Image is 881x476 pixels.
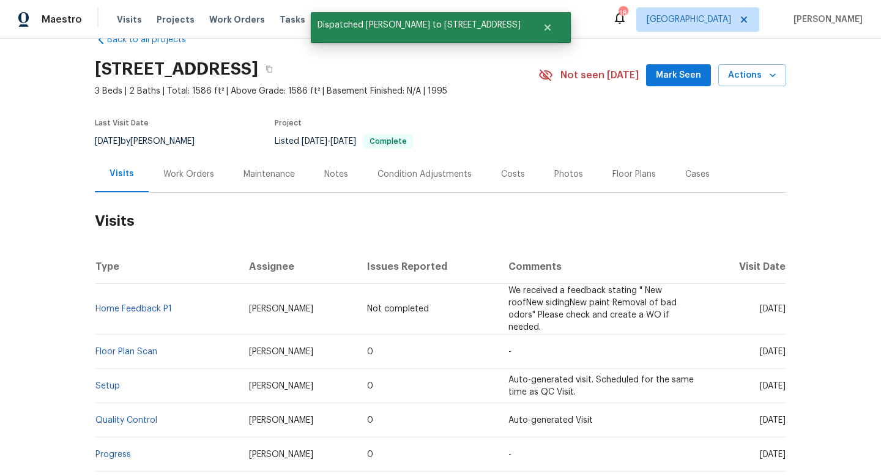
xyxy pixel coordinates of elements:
a: Home Feedback P1 [95,305,172,313]
th: Issues Reported [357,250,498,284]
span: 0 [367,416,373,425]
span: [PERSON_NAME] [249,348,313,356]
span: [DATE] [760,450,786,459]
span: [DATE] [95,137,121,146]
span: [PERSON_NAME] [789,13,863,26]
span: Last Visit Date [95,119,149,127]
a: Quality Control [95,416,157,425]
a: Progress [95,450,131,459]
span: Mark Seen [656,68,701,83]
span: 3 Beds | 2 Baths | Total: 1586 ft² | Above Grade: 1586 ft² | Basement Finished: N/A | 1995 [95,85,538,97]
th: Visit Date [706,250,786,284]
span: Not seen [DATE] [560,69,639,81]
span: Listed [275,137,413,146]
span: Tasks [280,15,305,24]
span: Visits [117,13,142,26]
span: 0 [367,450,373,459]
span: - [508,348,511,356]
span: [DATE] [302,137,327,146]
span: Project [275,119,302,127]
div: Costs [501,168,525,180]
th: Type [95,250,239,284]
span: [DATE] [760,348,786,356]
div: Visits [110,168,134,180]
span: Dispatched [PERSON_NAME] to [STREET_ADDRESS] [311,12,527,38]
button: Close [527,15,568,40]
span: Maestro [42,13,82,26]
span: 0 [367,348,373,356]
h2: [STREET_ADDRESS] [95,63,258,75]
div: 18 [619,7,627,20]
span: Complete [365,138,412,145]
div: by [PERSON_NAME] [95,134,209,149]
div: Cases [685,168,710,180]
button: Actions [718,64,786,87]
span: [PERSON_NAME] [249,416,313,425]
span: - [302,137,356,146]
th: Comments [499,250,706,284]
a: Floor Plan Scan [95,348,157,356]
span: 0 [367,382,373,390]
span: Auto-generated visit. Scheduled for the same time as QC Visit. [508,376,694,396]
span: Work Orders [209,13,265,26]
span: [DATE] [760,305,786,313]
th: Assignee [239,250,358,284]
div: Floor Plans [612,168,656,180]
div: Work Orders [163,168,214,180]
span: We received a feedback stating " New roofNew sidingNew paint Removal of bad odors" Please check a... [508,286,677,332]
span: [DATE] [760,416,786,425]
span: [PERSON_NAME] [249,382,313,390]
button: Mark Seen [646,64,711,87]
div: Notes [324,168,348,180]
div: Photos [554,168,583,180]
span: [DATE] [760,382,786,390]
span: Auto-generated Visit [508,416,593,425]
span: [DATE] [330,137,356,146]
span: [GEOGRAPHIC_DATA] [647,13,731,26]
a: Setup [95,382,120,390]
div: Maintenance [243,168,295,180]
a: Back to all projects [95,34,212,46]
span: [PERSON_NAME] [249,450,313,459]
h2: Visits [95,193,786,250]
span: - [508,450,511,459]
span: Actions [728,68,776,83]
span: [PERSON_NAME] [249,305,313,313]
span: Projects [157,13,195,26]
div: Condition Adjustments [377,168,472,180]
span: Not completed [367,305,429,313]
